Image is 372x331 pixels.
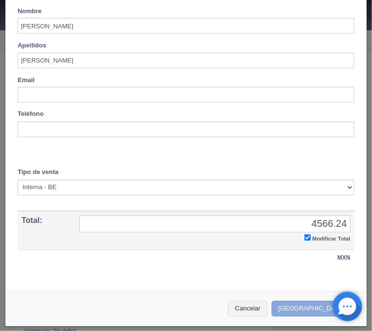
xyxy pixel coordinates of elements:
[312,236,350,242] small: Modificar Total
[272,301,357,317] button: [GEOGRAPHIC_DATA]
[337,255,350,262] strong: MXN
[18,41,46,50] label: Apellidos
[18,168,59,177] label: Tipo de venta
[18,110,44,119] label: Teléfono
[304,235,311,241] input: Modificar Total
[228,301,267,317] button: Cancelar
[18,7,42,16] label: Nombre
[18,211,75,250] th: Total:
[18,76,35,85] label: Email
